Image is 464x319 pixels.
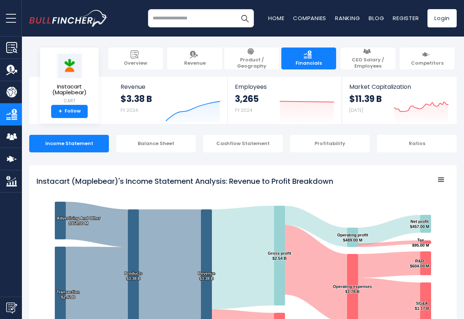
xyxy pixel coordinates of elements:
text: Revenue $3.38 B [198,271,215,281]
text: Transaction $2.42 B [57,290,80,299]
div: Balance Sheet [116,135,196,152]
strong: 3,265 [235,93,259,105]
div: Profitability [290,135,370,152]
span: Product / Geography [228,57,275,69]
div: Cashflow Statement [203,135,283,152]
div: Ratios [377,135,457,152]
text: Tax $95.00 M [412,238,429,247]
text: Net profit $457.00 M [410,219,429,229]
span: Employees [235,83,334,90]
text: Operating profit $489.00 M [337,233,368,242]
a: Instacart (Maplebear) CART [46,53,93,105]
strong: + [58,108,62,115]
a: Login [427,9,457,27]
text: Advertising And Other $958.00 M [57,216,100,225]
span: Overview [124,60,147,67]
small: FY 2024 [121,107,138,113]
a: Overview [108,48,163,69]
a: Go to homepage [29,10,108,27]
a: Market Capitalization $11.39 B [DATE] [342,77,456,124]
span: Market Capitalization [349,83,449,90]
a: CEO Salary / Employees [341,48,395,69]
small: [DATE] [349,107,363,113]
button: Search [236,9,254,27]
a: +Follow [51,105,88,118]
small: CART [46,98,93,104]
span: Revenue [184,60,206,67]
img: bullfincher logo [29,10,108,27]
text: R&D $604.00 M [410,259,429,268]
a: Home [268,14,284,22]
text: Operating expenses $1.78 B [333,284,372,294]
tspan: Instacart (Maplebear)'s Income Statement Analysis: Revenue to Profit Breakdown [37,176,333,186]
a: Revenue $3.38 B FY 2024 [113,77,228,124]
a: Register [393,14,419,22]
a: Ranking [335,14,360,22]
strong: $11.39 B [349,93,382,105]
span: Competitors [411,60,444,67]
span: Financials [296,60,322,67]
small: FY 2024 [235,107,252,113]
text: SG&A $1.17 B [415,301,429,311]
a: Employees 3,265 FY 2024 [228,77,341,124]
strong: $3.38 B [121,93,152,105]
span: Instacart (Maplebear) [46,84,93,96]
text: Products $3.38 B [125,271,142,281]
span: CEO Salary / Employees [344,57,392,69]
a: Revenue [167,48,222,69]
a: Competitors [400,48,455,69]
span: Revenue [121,83,220,90]
a: Companies [293,14,326,22]
a: Blog [369,14,384,22]
text: Gross profit $2.54 B [268,251,291,261]
a: Financials [281,48,336,69]
div: Income Statement [29,135,109,152]
a: Product / Geography [224,48,279,69]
